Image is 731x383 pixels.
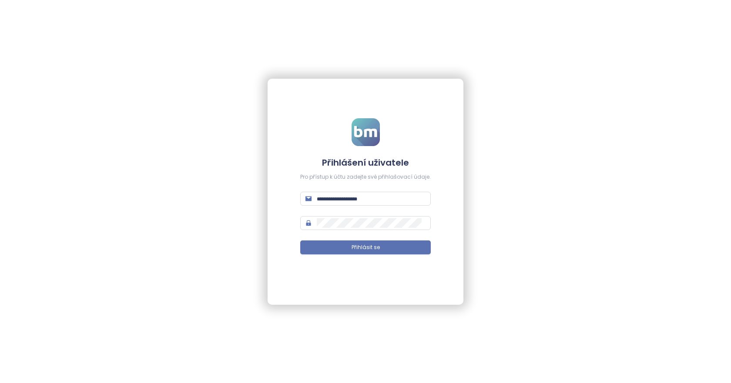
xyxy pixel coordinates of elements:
img: logo [352,118,380,146]
button: Přihlásit se [300,240,431,254]
div: Pro přístup k účtu zadejte své přihlašovací údaje. [300,173,431,181]
span: lock [305,220,312,226]
span: mail [305,196,312,202]
h4: Přihlášení uživatele [300,157,431,169]
span: Přihlásit se [352,243,380,252]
